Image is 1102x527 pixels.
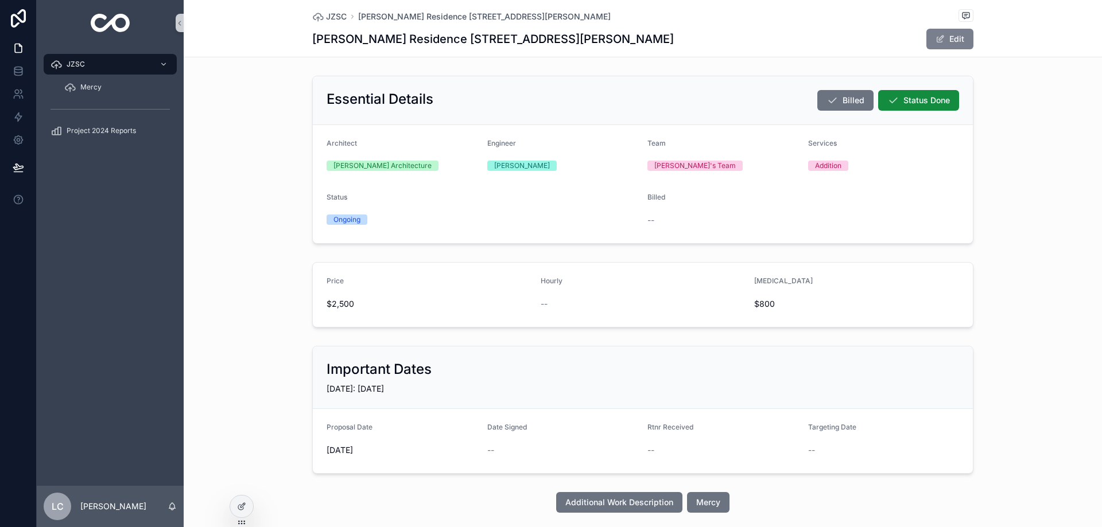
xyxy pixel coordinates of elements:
[494,161,550,171] div: [PERSON_NAME]
[327,298,531,310] span: $2,500
[654,161,736,171] div: [PERSON_NAME]'s Team
[67,60,85,69] span: JZSC
[327,90,433,108] h2: Essential Details
[487,444,494,456] span: --
[80,501,146,512] p: [PERSON_NAME]
[843,95,864,106] span: Billed
[647,423,693,431] span: Rtnr Received
[327,384,384,393] span: [DATE]: [DATE]
[312,11,347,22] a: JZSC
[926,29,973,49] button: Edit
[327,193,347,201] span: Status
[541,276,562,285] span: Hourly
[487,139,516,147] span: Engineer
[358,11,611,22] a: [PERSON_NAME] Residence [STREET_ADDRESS][PERSON_NAME]
[327,444,478,456] span: [DATE]
[57,77,177,97] a: Mercy
[326,11,347,22] span: JZSC
[333,161,432,171] div: [PERSON_NAME] Architecture
[487,423,527,431] span: Date Signed
[647,139,666,147] span: Team
[52,499,64,513] span: LC
[327,139,357,147] span: Architect
[67,126,136,135] span: Project 2024 Reports
[312,31,674,47] h1: [PERSON_NAME] Residence [STREET_ADDRESS][PERSON_NAME]
[808,423,856,431] span: Targeting Date
[333,214,360,225] div: Ongoing
[754,298,906,310] span: $800
[647,214,654,226] span: --
[327,360,432,378] h2: Important Dates
[44,120,177,141] a: Project 2024 Reports
[647,193,665,201] span: Billed
[647,444,654,456] span: --
[903,95,950,106] span: Status Done
[327,423,372,431] span: Proposal Date
[44,54,177,75] a: JZSC
[815,161,841,171] div: Addition
[817,90,874,111] button: Billed
[696,497,720,508] span: Mercy
[808,444,815,456] span: --
[754,276,813,285] span: [MEDICAL_DATA]
[556,492,682,513] button: Additional Work Description
[80,83,102,92] span: Mercy
[808,139,837,147] span: Services
[565,497,673,508] span: Additional Work Description
[37,46,184,156] div: scrollable content
[327,276,344,285] span: Price
[878,90,959,111] button: Status Done
[91,14,130,32] img: App logo
[541,298,548,310] span: --
[687,492,730,513] button: Mercy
